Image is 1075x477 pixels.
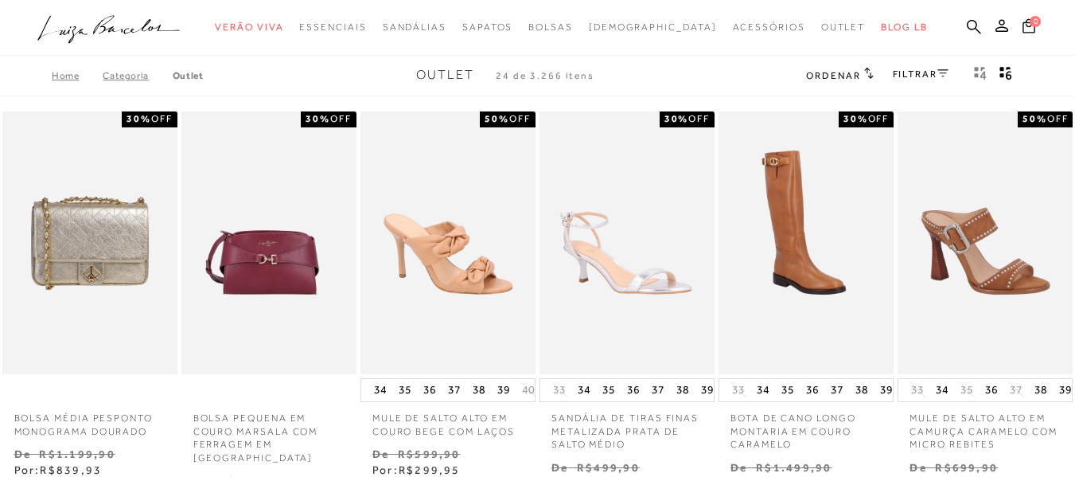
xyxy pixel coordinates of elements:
[898,402,1073,452] a: MULE DE SALTO ALTO EM CAMURÇA CARAMELO COM MICRO REBITES
[719,402,894,452] a: BOTA DE CANO LONGO MONTARIA EM COURO CARAMELO
[1005,382,1027,397] button: 37
[306,113,330,124] strong: 30%
[672,379,694,401] button: 38
[528,22,573,33] span: Bolsas
[548,382,571,397] button: 33
[40,463,102,476] span: R$839,93
[777,379,799,401] button: 35
[443,379,465,401] button: 37
[398,448,461,460] small: R$599,90
[462,13,512,42] a: noSubCategoriesText
[496,70,594,81] span: 24 de 3.266 itens
[1018,18,1040,39] button: 0
[517,382,539,397] button: 40
[183,114,355,372] img: BOLSA PEQUENA EM COURO MARSALA COM FERRAGEM EM GANCHO
[299,13,366,42] a: noSubCategoriesText
[215,22,283,33] span: Verão Viva
[756,461,832,474] small: R$1.499,90
[899,114,1071,372] a: MULE DE SALTO ALTO EM CAMURÇA CARAMELO COM MICRO REBITES MULE DE SALTO ALTO EM CAMURÇA CARAMELO C...
[173,70,204,81] a: Outlet
[419,379,441,401] button: 36
[843,113,868,124] strong: 30%
[383,13,446,42] a: noSubCategoriesText
[752,379,774,401] button: 34
[980,379,1003,401] button: 36
[733,22,805,33] span: Acessórios
[851,379,873,401] button: 38
[906,382,929,397] button: 33
[52,70,103,81] a: Home
[360,402,536,439] a: MULE DE SALTO ALTO EM COURO BEGE COM LAÇOS
[183,114,355,372] a: BOLSA PEQUENA EM COURO MARSALA COM FERRAGEM EM GANCHO BOLSA PEQUENA EM COURO MARSALA COM FERRAGEM...
[127,113,151,124] strong: 30%
[995,65,1017,86] button: gridText6Desc
[299,22,366,33] span: Essenciais
[821,22,866,33] span: Outlet
[416,68,474,82] span: Outlet
[4,114,176,372] img: Bolsa média pesponto monograma dourado
[1030,379,1052,401] button: 38
[1030,16,1041,27] span: 0
[821,13,866,42] a: noSubCategoriesText
[727,382,750,397] button: 33
[875,379,898,401] button: 39
[2,402,177,439] a: Bolsa média pesponto monograma dourado
[369,379,391,401] button: 34
[362,114,534,372] img: MULE DE SALTO ALTO EM COURO BEGE COM LAÇOS
[39,448,115,460] small: R$1.199,90
[493,379,515,401] button: 39
[103,70,172,81] a: Categoria
[551,461,568,474] small: De
[688,113,710,124] span: OFF
[181,402,356,465] a: BOLSA PEQUENA EM COURO MARSALA COM FERRAGEM EM [GEOGRAPHIC_DATA]
[909,461,926,474] small: De
[931,379,953,401] button: 34
[14,463,103,476] span: Por:
[372,448,389,460] small: De
[399,463,461,476] span: R$299,95
[935,461,998,474] small: R$699,90
[577,461,640,474] small: R$499,90
[362,114,534,372] a: MULE DE SALTO ALTO EM COURO BEGE COM LAÇOS MULE DE SALTO ALTO EM COURO BEGE COM LAÇOS
[462,22,512,33] span: Sapatos
[696,379,719,401] button: 39
[589,13,717,42] a: noSubCategoriesText
[485,113,509,124] strong: 50%
[720,114,892,372] a: BOTA DE CANO LONGO MONTARIA EM COURO CARAMELO BOTA DE CANO LONGO MONTARIA EM COURO CARAMELO
[893,68,948,80] a: FILTRAR
[881,13,927,42] a: BLOG LB
[541,114,713,372] a: SANDÁLIA DE TIRAS FINAS METALIZADA PRATA DE SALTO MÉDIO SANDÁLIA DE TIRAS FINAS METALIZADA PRATA ...
[801,379,824,401] button: 36
[539,402,715,452] p: SANDÁLIA DE TIRAS FINAS METALIZADA PRATA DE SALTO MÉDIO
[881,22,927,33] span: BLOG LB
[1022,113,1047,124] strong: 50%
[826,379,848,401] button: 37
[573,379,595,401] button: 34
[598,379,620,401] button: 35
[647,379,669,401] button: 37
[720,114,892,372] img: BOTA DE CANO LONGO MONTARIA EM COURO CARAMELO
[664,113,689,124] strong: 30%
[394,379,416,401] button: 35
[899,114,1071,372] img: MULE DE SALTO ALTO EM CAMURÇA CARAMELO COM MICRO REBITES
[733,13,805,42] a: noSubCategoriesText
[528,13,573,42] a: noSubCategoriesText
[4,114,176,372] a: Bolsa média pesponto monograma dourado Bolsa média pesponto monograma dourado
[509,113,531,124] span: OFF
[468,379,490,401] button: 38
[956,382,978,397] button: 35
[868,113,890,124] span: OFF
[1047,113,1069,124] span: OFF
[330,113,352,124] span: OFF
[969,65,991,86] button: Mostrar 4 produtos por linha
[215,13,283,42] a: noSubCategoriesText
[730,461,747,474] small: De
[14,448,31,460] small: De
[372,463,461,476] span: Por:
[622,379,645,401] button: 36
